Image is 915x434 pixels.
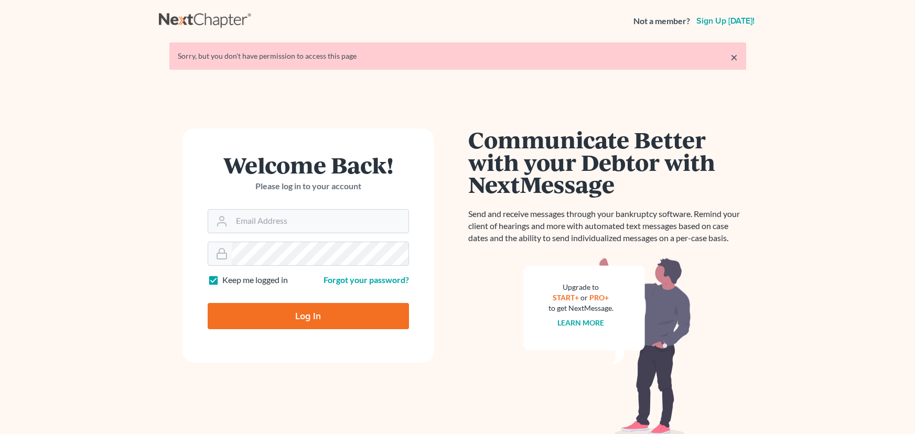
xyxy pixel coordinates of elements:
h1: Communicate Better with your Debtor with NextMessage [468,128,746,196]
a: Forgot your password? [324,275,409,285]
p: Please log in to your account [208,180,409,192]
strong: Not a member? [633,15,690,27]
div: to get NextMessage. [548,303,613,313]
div: Sorry, but you don't have permission to access this page [178,51,738,61]
a: START+ [553,293,579,302]
input: Log In [208,303,409,329]
div: Upgrade to [548,282,613,292]
a: Learn more [557,318,604,327]
h1: Welcome Back! [208,154,409,176]
a: Sign up [DATE]! [694,17,757,25]
a: × [730,51,738,63]
input: Email Address [232,210,408,233]
a: PRO+ [589,293,609,302]
label: Keep me logged in [222,274,288,286]
p: Send and receive messages through your bankruptcy software. Remind your client of hearings and mo... [468,208,746,244]
span: or [580,293,588,302]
